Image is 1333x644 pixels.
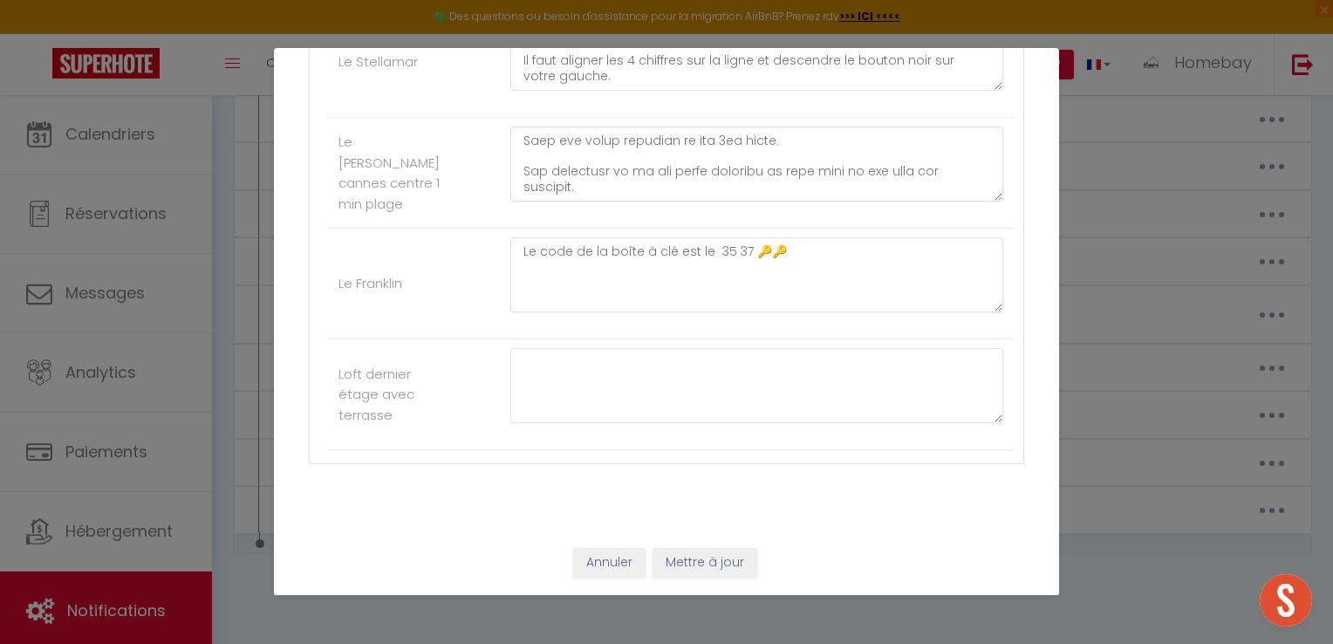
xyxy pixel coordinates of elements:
label: Loft dernier étage avec terrasse [338,364,430,426]
label: Le Stellamar [338,51,418,72]
label: Le [PERSON_NAME] cannes centre 1 min plage [338,132,440,214]
div: Ouvrir le chat [1260,574,1312,627]
button: Annuler [573,548,646,578]
button: Mettre à jour [653,548,757,578]
label: Le Franklin [338,273,402,294]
